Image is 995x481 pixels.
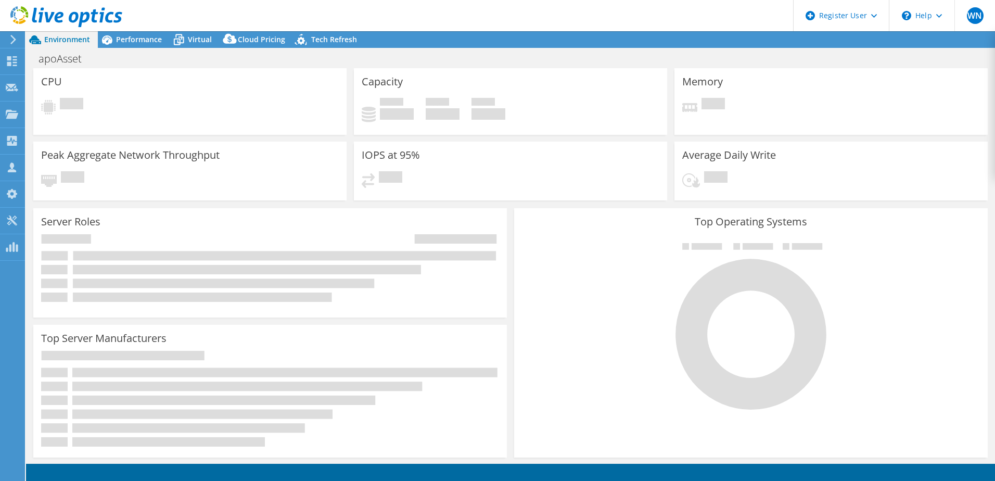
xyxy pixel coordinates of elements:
h4: 0 GiB [380,108,414,120]
span: Virtual [188,34,212,44]
h1: apoAsset [34,53,98,65]
span: Environment [44,34,90,44]
span: WN [967,7,984,24]
h3: Top Operating Systems [522,216,980,227]
span: Total [471,98,495,108]
h3: Peak Aggregate Network Throughput [41,149,220,161]
h3: Capacity [362,76,403,87]
span: Used [380,98,403,108]
svg: \n [902,11,911,20]
span: Pending [701,98,725,112]
span: Pending [60,98,83,112]
h3: Top Server Manufacturers [41,333,167,344]
h3: CPU [41,76,62,87]
span: Performance [116,34,162,44]
span: Free [426,98,449,108]
h3: Server Roles [41,216,100,227]
h4: 0 GiB [471,108,505,120]
span: Tech Refresh [311,34,357,44]
span: Pending [704,171,728,185]
h3: Average Daily Write [682,149,776,161]
h3: Memory [682,76,723,87]
span: Pending [379,171,402,185]
span: Pending [61,171,84,185]
span: Cloud Pricing [238,34,285,44]
h4: 0 GiB [426,108,460,120]
h3: IOPS at 95% [362,149,420,161]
